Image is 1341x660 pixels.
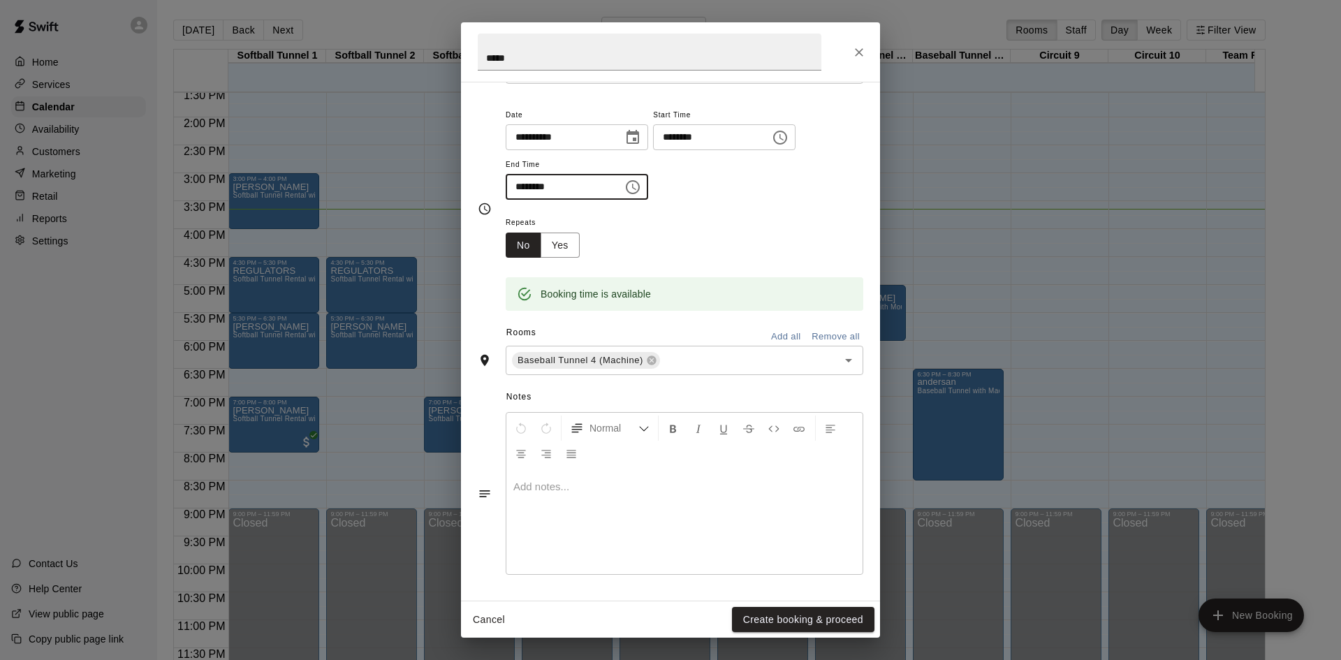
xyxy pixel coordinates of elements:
[589,421,638,435] span: Normal
[839,351,858,370] button: Open
[506,106,648,125] span: Date
[564,416,655,441] button: Formatting Options
[506,156,648,175] span: End Time
[478,202,492,216] svg: Timing
[467,607,511,633] button: Cancel
[509,441,533,466] button: Center Align
[509,416,533,441] button: Undo
[819,416,842,441] button: Left Align
[534,416,558,441] button: Redo
[619,173,647,201] button: Choose time, selected time is 4:15 PM
[541,233,580,258] button: Yes
[506,233,580,258] div: outlined button group
[661,416,685,441] button: Format Bold
[559,441,583,466] button: Justify Align
[787,416,811,441] button: Insert Link
[737,416,761,441] button: Format Strikethrough
[506,214,591,233] span: Repeats
[763,326,808,348] button: Add all
[512,352,660,369] div: Baseball Tunnel 4 (Machine)
[506,328,536,337] span: Rooms
[762,416,786,441] button: Insert Code
[534,441,558,466] button: Right Align
[808,326,863,348] button: Remove all
[541,281,651,307] div: Booking time is available
[619,124,647,152] button: Choose date, selected date is Sep 19, 2025
[506,386,863,409] span: Notes
[478,487,492,501] svg: Notes
[512,353,649,367] span: Baseball Tunnel 4 (Machine)
[478,353,492,367] svg: Rooms
[847,40,872,65] button: Close
[687,416,710,441] button: Format Italics
[732,607,874,633] button: Create booking & proceed
[712,416,735,441] button: Format Underline
[506,233,541,258] button: No
[653,106,796,125] span: Start Time
[766,124,794,152] button: Choose time, selected time is 3:30 PM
